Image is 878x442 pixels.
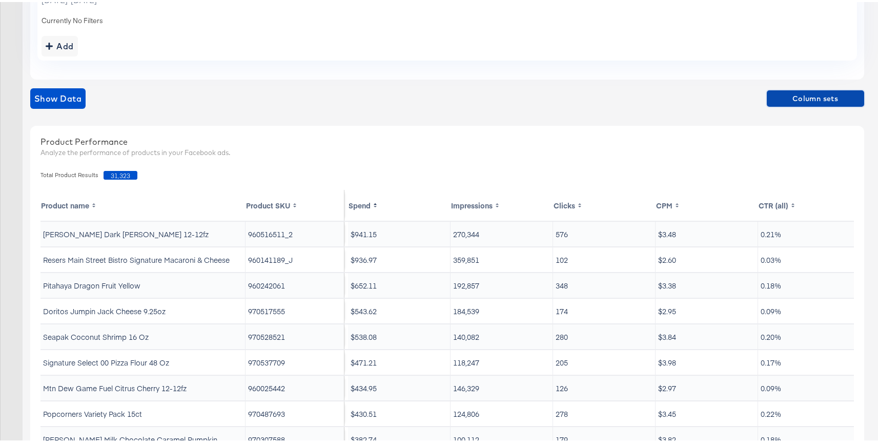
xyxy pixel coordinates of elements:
[451,271,553,296] td: 192,857
[46,37,74,51] div: Add
[40,399,246,424] td: Popcorners Variety Pack 15ct
[553,188,656,219] th: Toggle SortBy
[451,245,553,270] td: 359,851
[656,322,758,347] td: $3.84
[42,14,853,24] div: Currently No Filters
[451,374,553,398] td: 146,329
[246,220,344,244] td: 960516511_2
[656,220,758,244] td: $3.48
[246,271,344,296] td: 960242061
[246,297,344,321] td: 970517555
[553,245,656,270] td: 102
[451,220,553,244] td: 270,344
[348,399,451,424] td: $430.51
[40,271,246,296] td: Pitahaya Dragon Fruit Yellow
[758,399,861,424] td: 0.22%
[758,374,861,398] td: 0.09%
[656,245,758,270] td: $2.60
[553,271,656,296] td: 348
[656,271,758,296] td: $3.38
[348,220,451,244] td: $941.15
[40,374,246,398] td: Mtn Dew Game Fuel Citrus Cherry 12-12fz
[40,348,246,373] td: Signature Select 00 Pizza Flour 48 Oz
[758,297,861,321] td: 0.09%
[553,399,656,424] td: 278
[40,245,246,270] td: Resers Main Street Bistro Signature Macaroni & Cheese
[42,34,78,54] button: addbutton
[348,348,451,373] td: $471.21
[40,169,104,178] span: Total Product Results
[771,90,860,103] span: Column sets
[656,348,758,373] td: $3.98
[451,322,553,347] td: 140,082
[40,146,854,156] div: Analyze the performance of products in your Facebook ads.
[553,297,656,321] td: 174
[767,88,864,105] button: Column sets
[348,245,451,270] td: $936.97
[451,188,553,219] th: Toggle SortBy
[246,245,344,270] td: 960141189_J
[758,348,861,373] td: 0.17%
[451,348,553,373] td: 118,247
[348,322,451,347] td: $538.08
[656,399,758,424] td: $3.45
[40,134,854,146] div: Product Performance
[758,322,861,347] td: 0.20%
[656,188,758,219] th: Toggle SortBy
[30,86,86,107] button: showdata
[348,374,451,398] td: $434.95
[40,322,246,347] td: Seapak Coconut Shrimp 16 Oz
[348,297,451,321] td: $543.62
[553,374,656,398] td: 126
[246,348,344,373] td: 970537709
[656,297,758,321] td: $2.95
[553,220,656,244] td: 576
[758,220,861,244] td: 0.21%
[451,399,553,424] td: 124,806
[246,399,344,424] td: 970487693
[758,271,861,296] td: 0.18%
[553,348,656,373] td: 205
[34,89,81,104] span: Show Data
[553,322,656,347] td: 280
[40,220,246,244] td: [PERSON_NAME] Dark [PERSON_NAME] 12-12fz
[40,297,246,321] td: Doritos Jumpin Jack Cheese 9.25oz
[348,271,451,296] td: $652.11
[656,374,758,398] td: $2.97
[104,169,137,178] span: 31,323
[451,297,553,321] td: 184,539
[348,188,451,219] th: Toggle SortBy
[246,188,344,219] th: Toggle SortBy
[758,188,861,219] th: Toggle SortBy
[758,245,861,270] td: 0.03%
[246,374,344,398] td: 960025442
[40,188,246,219] th: Toggle SortBy
[246,322,344,347] td: 970528521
